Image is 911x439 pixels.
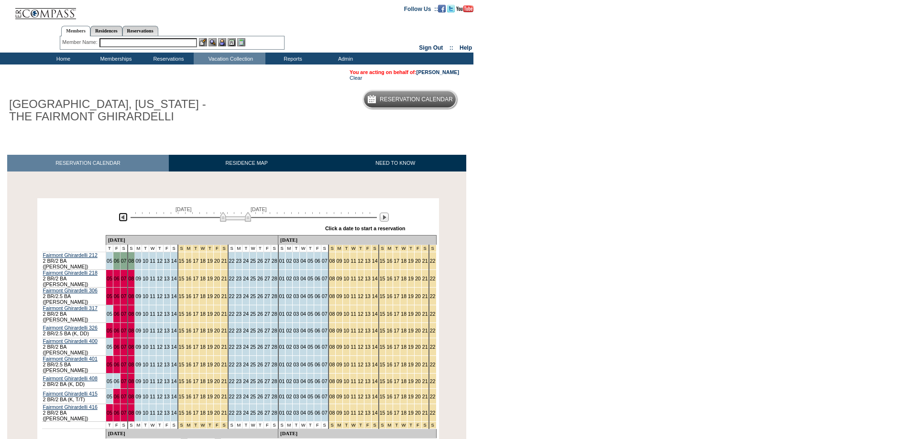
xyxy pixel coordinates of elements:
[264,344,270,350] a: 27
[114,311,120,317] a: 06
[243,344,249,350] a: 24
[329,276,335,281] a: 08
[157,311,163,317] a: 12
[150,311,155,317] a: 11
[272,311,277,317] a: 28
[221,344,227,350] a: 21
[336,293,342,299] a: 09
[236,328,241,333] a: 23
[250,258,256,264] a: 25
[236,311,241,317] a: 23
[279,344,285,350] a: 01
[214,311,220,317] a: 20
[164,344,170,350] a: 13
[250,293,256,299] a: 25
[135,311,141,317] a: 09
[43,305,98,311] a: Fairmont Ghirardelli 317
[329,258,335,264] a: 08
[221,328,227,333] a: 21
[272,344,277,350] a: 28
[365,311,371,317] a: 13
[150,344,155,350] a: 11
[279,276,285,281] a: 01
[380,96,453,103] h5: Reservation Calendar
[380,213,389,222] img: Next
[186,293,191,299] a: 16
[272,276,277,281] a: 28
[380,276,385,281] a: 15
[121,311,127,317] a: 07
[114,328,120,333] a: 06
[250,276,256,281] a: 25
[164,293,170,299] a: 13
[186,344,191,350] a: 16
[307,258,313,264] a: 05
[380,311,385,317] a: 15
[214,276,220,281] a: 20
[272,258,277,264] a: 28
[164,258,170,264] a: 13
[107,328,112,333] a: 05
[386,311,392,317] a: 16
[169,155,325,171] a: RESIDENCE MAP
[386,276,392,281] a: 16
[236,258,241,264] a: 23
[351,293,356,299] a: 11
[394,258,399,264] a: 17
[351,328,356,333] a: 11
[214,293,220,299] a: 20
[171,311,177,317] a: 14
[300,328,306,333] a: 04
[438,5,446,12] img: Become our fan on Facebook
[430,276,436,281] a: 22
[179,293,185,299] a: 15
[279,328,285,333] a: 01
[43,325,98,331] a: Fairmont Ghirardelli 326
[150,276,155,281] a: 11
[200,258,206,264] a: 18
[315,276,320,281] a: 06
[351,258,356,264] a: 11
[401,276,406,281] a: 18
[229,258,235,264] a: 22
[135,328,141,333] a: 09
[218,38,226,46] img: Impersonate
[114,344,120,350] a: 06
[380,293,385,299] a: 15
[365,276,371,281] a: 13
[401,311,406,317] a: 18
[358,276,363,281] a: 12
[264,293,270,299] a: 27
[179,311,185,317] a: 15
[350,75,362,81] a: Clear
[236,293,241,299] a: 23
[179,344,185,350] a: 15
[365,258,371,264] a: 13
[171,344,177,350] a: 14
[129,293,134,299] a: 08
[351,276,356,281] a: 11
[322,344,328,350] a: 07
[107,344,112,350] a: 05
[394,311,399,317] a: 17
[351,344,356,350] a: 11
[207,344,213,350] a: 19
[264,311,270,317] a: 27
[279,293,285,299] a: 01
[209,38,217,46] img: View
[257,258,263,264] a: 26
[315,258,320,264] a: 06
[380,328,385,333] a: 15
[315,344,320,350] a: 06
[150,293,155,299] a: 11
[422,258,428,264] a: 21
[293,344,299,350] a: 03
[329,344,335,350] a: 08
[286,311,292,317] a: 02
[322,328,328,333] a: 07
[336,276,342,281] a: 09
[228,38,236,46] img: Reservations
[36,53,88,64] td: Home
[408,311,414,317] a: 19
[171,258,177,264] a: 14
